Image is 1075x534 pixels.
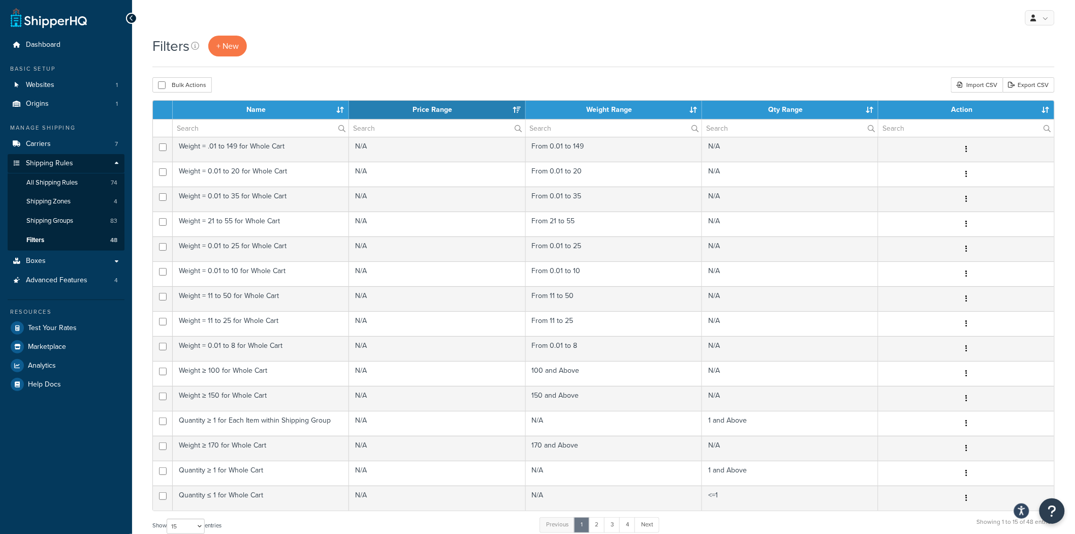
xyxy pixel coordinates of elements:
a: Help Docs [8,375,124,394]
button: Open Resource Center [1039,498,1065,524]
li: Origins [8,95,124,113]
a: Previous [540,517,575,532]
span: Test Your Rates [28,324,77,333]
td: Quantity ≥ 1 for Each Item within Shipping Group [173,411,349,436]
a: + New [208,36,247,56]
input: Search [173,120,349,137]
span: 4 [114,276,118,285]
a: Advanced Features 4 [8,271,124,290]
td: 1 and Above [702,411,878,436]
td: From 0.01 to 25 [526,236,702,261]
span: Analytics [28,362,56,370]
span: Filters [26,236,44,245]
td: Weight = 0.01 to 20 for Whole Cart [173,162,349,187]
th: Qty Range: activate to sort column ascending [702,101,878,119]
a: Filters 48 [8,231,124,250]
a: Shipping Groups 83 [8,212,124,230]
td: From 11 to 50 [526,286,702,311]
h1: Filters [152,36,189,56]
td: N/A [349,236,525,261]
td: Weight ≥ 150 for Whole Cart [173,386,349,411]
li: Websites [8,76,124,95]
a: Analytics [8,357,124,375]
span: 48 [110,236,117,245]
td: Weight = 0.01 to 35 for Whole Cart [173,187,349,212]
a: 1 [574,517,589,532]
a: Websites 1 [8,76,124,95]
td: N/A [349,486,525,511]
a: 2 [588,517,605,532]
td: From 11 to 25 [526,311,702,336]
a: ShipperHQ Home [11,8,87,28]
a: 4 [619,517,636,532]
td: 100 and Above [526,361,702,386]
td: N/A [349,361,525,386]
td: Weight = 11 to 25 for Whole Cart [173,311,349,336]
a: Next [635,517,659,532]
td: N/A [526,486,702,511]
td: N/A [349,436,525,461]
span: 4 [114,197,117,206]
li: All Shipping Rules [8,173,124,192]
span: Advanced Features [26,276,87,285]
span: + New [216,40,239,52]
td: From 21 to 55 [526,212,702,236]
button: Bulk Actions [152,77,212,93]
a: Shipping Rules [8,154,124,173]
li: Carriers [8,135,124,154]
span: Dashboard [26,41,60,49]
td: 170 and Above [526,436,702,461]
a: Marketplace [8,338,124,356]
td: N/A [702,336,878,361]
td: Weight = 0.01 to 8 for Whole Cart [173,336,349,361]
span: Shipping Zones [26,197,71,206]
a: Export CSV [1003,77,1055,93]
div: Manage Shipping [8,124,124,132]
td: From 0.01 to 149 [526,137,702,162]
td: Weight = 0.01 to 25 for Whole Cart [173,236,349,261]
span: Shipping Groups [26,217,73,225]
select: Showentries [167,519,205,534]
span: Help Docs [28,380,61,389]
span: 7 [115,140,118,149]
span: Carriers [26,140,51,149]
td: N/A [349,137,525,162]
td: From 0.01 to 10 [526,261,702,286]
li: Shipping Zones [8,192,124,211]
td: From 0.01 to 35 [526,187,702,212]
span: 74 [111,179,117,187]
span: 83 [110,217,117,225]
a: 3 [604,517,620,532]
td: N/A [702,261,878,286]
td: Weight = .01 to 149 for Whole Cart [173,137,349,162]
span: 1 [116,81,118,90]
th: Weight Range: activate to sort column ascending [526,101,702,119]
td: 1 and Above [702,461,878,486]
li: Shipping Groups [8,212,124,230]
td: N/A [349,386,525,411]
td: N/A [526,461,702,486]
a: Origins 1 [8,95,124,113]
span: Marketplace [28,343,66,351]
td: N/A [702,162,878,187]
td: Quantity ≥ 1 for Whole Cart [173,461,349,486]
td: Weight = 11 to 50 for Whole Cart [173,286,349,311]
td: N/A [349,261,525,286]
th: Price Range: activate to sort column ascending [349,101,525,119]
a: Test Your Rates [8,319,124,337]
td: N/A [702,361,878,386]
a: All Shipping Rules 74 [8,173,124,192]
li: Filters [8,231,124,250]
input: Search [878,120,1054,137]
input: Search [526,120,702,137]
span: Boxes [26,257,46,265]
span: 1 [116,100,118,108]
td: Weight ≥ 100 for Whole Cart [173,361,349,386]
td: N/A [702,236,878,261]
span: All Shipping Rules [26,179,78,187]
a: Boxes [8,252,124,271]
